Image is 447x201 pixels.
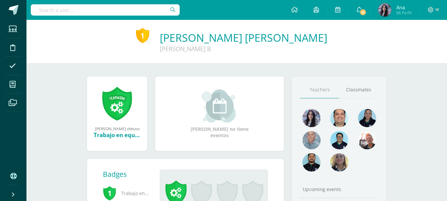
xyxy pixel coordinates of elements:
[330,131,348,149] img: d220431ed6a2715784848fdc026b3719.png
[339,81,378,98] a: Classmates
[330,109,348,127] img: 677c00e80b79b0324b531866cf3fa47b.png
[136,28,149,43] div: 1
[103,185,116,201] span: 1
[187,89,253,138] div: [PERSON_NAME] no tiene eventos
[358,131,376,149] img: b91405600618b21788a2d1d269212df6.png
[302,109,321,127] img: 31702bfb268df95f55e840c80866a926.png
[160,45,327,53] div: [PERSON_NAME] B
[201,89,238,123] img: event_small.png
[103,170,155,179] div: Badges
[94,126,141,131] div: [PERSON_NAME] obtuvo
[300,81,339,98] a: Teachers
[359,9,367,16] span: 14
[358,109,376,127] img: 4fefb2d4df6ade25d47ae1f03d061a50.png
[302,153,321,172] img: 2207c9b573316a41e74c87832a091651.png
[302,131,321,149] img: 55ac31a88a72e045f87d4a648e08ca4b.png
[396,10,412,16] span: Mi Perfil
[94,131,141,139] div: Trabajo en equipo
[330,153,348,172] img: aa9857ee84d8eb936f6c1e33e7ea3df6.png
[300,186,378,192] div: Upcoming events
[160,30,327,45] a: [PERSON_NAME] [PERSON_NAME]
[31,4,180,16] input: Search a user…
[378,3,391,17] img: 3ea32cd66fb6022f15bd36ab51ee9a9d.png
[396,4,412,11] span: Ana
